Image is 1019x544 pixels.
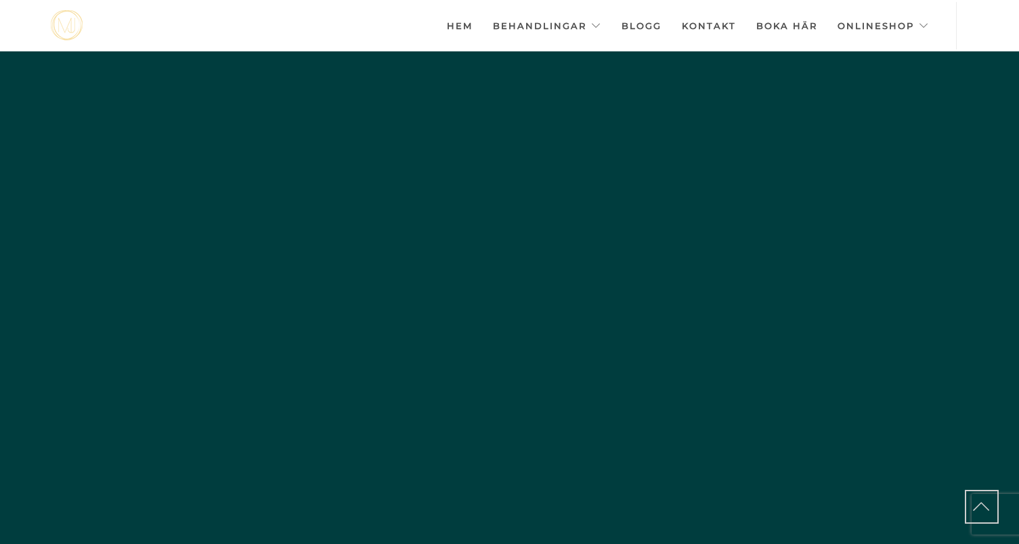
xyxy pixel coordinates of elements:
a: Boka här [756,2,817,49]
a: Kontakt [682,2,736,49]
a: Hem [447,2,473,49]
a: mjstudio mjstudio mjstudio [51,10,83,41]
a: Onlineshop [838,2,929,49]
a: Behandlingar [493,2,601,49]
img: mjstudio [51,10,83,41]
a: Blogg [622,2,662,49]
